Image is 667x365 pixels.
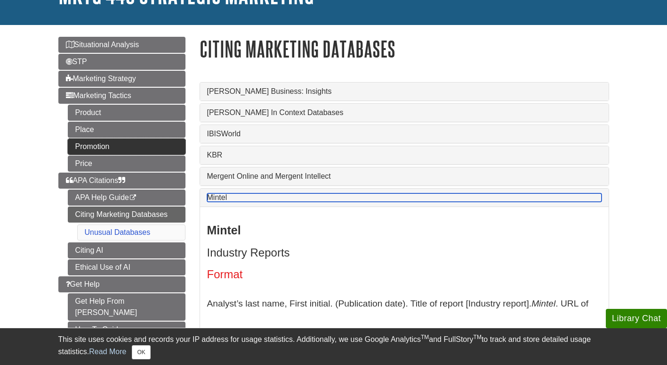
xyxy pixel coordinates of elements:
[68,242,185,258] a: Citing AI
[207,247,602,259] h4: Industry Reports
[68,156,185,172] a: Price
[207,108,602,117] a: [PERSON_NAME] In Context Databases
[129,195,137,201] i: This link opens in a new window
[68,122,185,138] a: Place
[68,293,185,321] a: Get Help From [PERSON_NAME]
[132,345,150,359] button: Close
[200,37,609,61] h1: Citing Marketing Databases
[421,334,429,340] sup: TM
[85,228,151,236] a: Unusual Databases
[68,207,185,223] a: Citing Marketing Databases
[66,75,136,83] span: Marketing Strategy
[207,193,602,202] a: Mintel
[58,54,185,70] a: STP
[58,88,185,104] a: Marketing Tactics
[66,58,87,66] span: STP
[68,322,185,338] a: How To Guides
[207,87,602,96] a: [PERSON_NAME] Business: Insights
[58,334,609,359] div: This site uses cookies and records your IP address for usage statistics. Additionally, we use Goo...
[531,299,555,308] i: Mintel
[474,334,482,340] sup: TM
[58,173,185,189] a: APA Citations
[66,41,139,49] span: Situational Analysis
[207,151,602,159] a: KBR
[207,224,241,237] strong: Mintel
[207,172,602,181] a: Mergent Online and Mergent Intellect
[207,290,602,344] p: Analyst’s last name, First initial. (Publication date). Title of report [Industry report]. . URL ...
[58,37,185,355] div: Guide Page Menu
[68,190,185,206] a: APA Help Guide
[58,276,185,292] a: Get Help
[207,130,602,138] a: IBISWorld
[66,176,126,184] span: APA Citations
[68,259,185,275] a: Ethical Use of AI
[606,309,667,328] button: Library Chat
[58,37,185,53] a: Situational Analysis
[58,71,185,87] a: Marketing Strategy
[68,105,185,121] a: Product
[66,91,131,100] span: Marketing Tactics
[89,348,126,356] a: Read More
[66,280,100,288] span: Get Help
[207,268,602,281] h4: Format
[68,139,185,155] a: Promotion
